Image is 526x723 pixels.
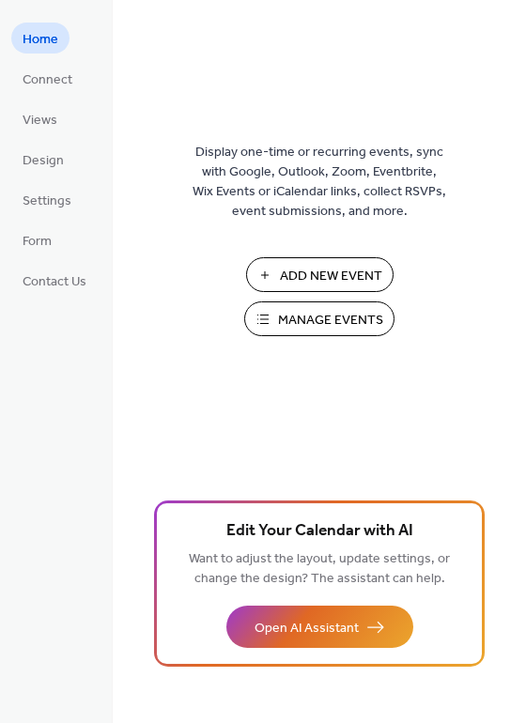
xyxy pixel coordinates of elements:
span: Add New Event [280,267,382,286]
span: Connect [23,70,72,90]
a: Home [11,23,70,54]
a: Form [11,224,63,255]
a: Connect [11,63,84,94]
span: Display one-time or recurring events, sync with Google, Outlook, Zoom, Eventbrite, Wix Events or ... [193,143,446,222]
button: Open AI Assistant [226,606,413,648]
a: Views [11,103,69,134]
span: Contact Us [23,272,86,292]
span: Design [23,151,64,171]
span: Home [23,30,58,50]
button: Add New Event [246,257,394,292]
a: Contact Us [11,265,98,296]
button: Manage Events [244,301,394,336]
span: Manage Events [278,311,383,331]
span: Form [23,232,52,252]
span: Settings [23,192,71,211]
span: Views [23,111,57,131]
a: Settings [11,184,83,215]
a: Design [11,144,75,175]
span: Edit Your Calendar with AI [226,518,413,545]
span: Open AI Assistant [255,619,359,638]
span: Want to adjust the layout, update settings, or change the design? The assistant can help. [189,546,450,592]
